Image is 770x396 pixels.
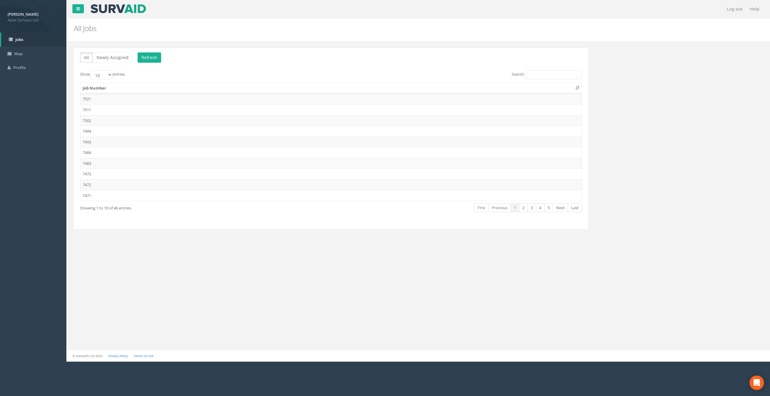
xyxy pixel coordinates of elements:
select: Showentries [90,70,113,79]
a: Jobs [1,33,66,47]
div: Open Intercom Messenger [749,376,764,390]
td: 7473 [80,168,582,179]
th: Job Number: activate to sort column ascending [80,83,582,94]
a: 3 [527,203,536,212]
a: 5 [544,203,553,212]
div: Showing 1 to 10 of 46 entries [80,203,284,211]
h2: All Jobs [74,24,646,32]
a: Previous [488,203,511,212]
small: © Kullasoft Ltd 2025 [72,354,103,358]
span: Map [14,51,23,56]
strong: [PERSON_NAME] [8,11,38,17]
label: Show entries [80,70,125,79]
span: Apex Surveys Ltd [8,17,59,23]
input: Search: [527,70,582,79]
button: All [80,52,93,63]
td: 7494 [80,126,582,137]
td: 7502 [80,115,582,126]
td: 7484 [80,147,582,158]
td: 7472 [80,179,582,190]
td: 7511 [80,104,582,115]
td: 7483 [80,158,582,169]
a: First [474,203,489,212]
a: 1 [511,203,519,212]
td: 7521 [80,93,582,104]
a: 2 [519,203,528,212]
button: Newly Assigned [93,52,132,63]
span: Jobs [15,37,23,42]
a: Terms of Use [134,354,154,358]
a: [PERSON_NAME] Apex Surveys Ltd [8,10,59,23]
button: Refresh [138,52,161,63]
a: Privacy Policy [108,354,128,358]
a: 4 [536,203,545,212]
a: Last [568,203,582,212]
span: Profile [13,65,26,70]
label: Search: [512,70,582,79]
td: 7471 [80,190,582,201]
a: Next [553,203,568,212]
td: 7493 [80,137,582,147]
